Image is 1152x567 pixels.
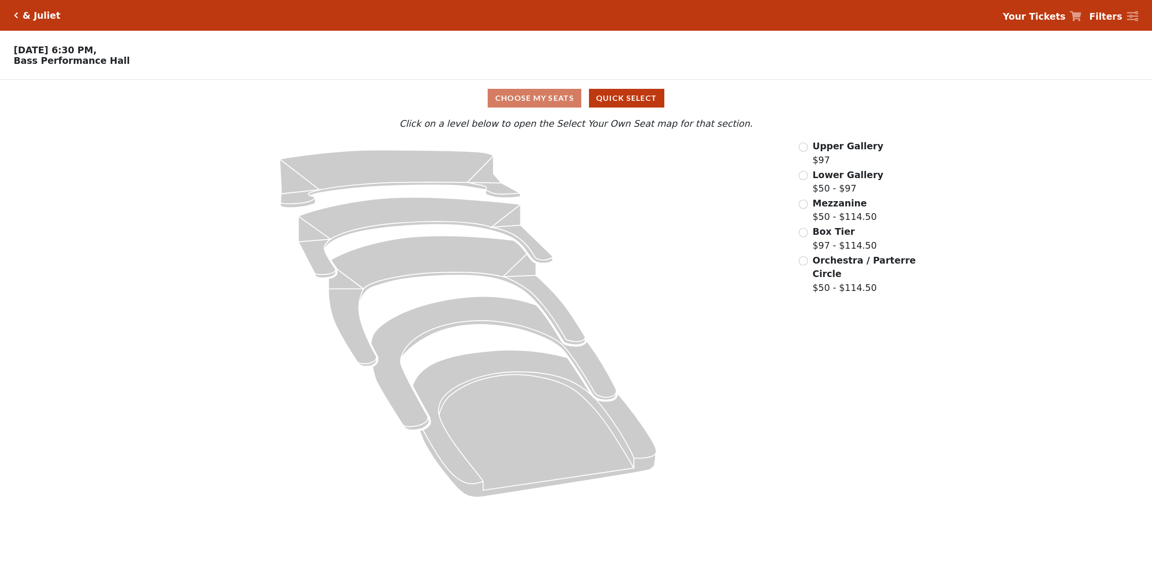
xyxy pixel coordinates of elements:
a: Filters [1089,10,1138,24]
path: Upper Gallery - Seats Available: 311 [280,150,520,208]
strong: Filters [1089,11,1122,22]
path: Orchestra / Parterre Circle - Seats Available: 21 [413,350,657,497]
span: Mezzanine [813,198,867,208]
button: Quick Select [589,89,664,108]
label: $50 - $114.50 [813,253,917,295]
span: Upper Gallery [813,141,884,151]
label: $97 [813,139,884,167]
a: Click here to go back to filters [14,12,18,19]
label: $97 - $114.50 [813,225,877,252]
path: Lower Gallery - Seats Available: 74 [299,197,553,278]
span: Orchestra / Parterre Circle [813,255,916,279]
p: Click on a level below to open the Select Your Own Seat map for that section. [151,117,1001,131]
a: Your Tickets [1003,10,1081,24]
span: Lower Gallery [813,169,884,180]
label: $50 - $114.50 [813,196,877,224]
label: $50 - $97 [813,168,884,195]
span: Box Tier [813,226,855,237]
h5: & Juliet [23,10,60,21]
strong: Your Tickets [1003,11,1066,22]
